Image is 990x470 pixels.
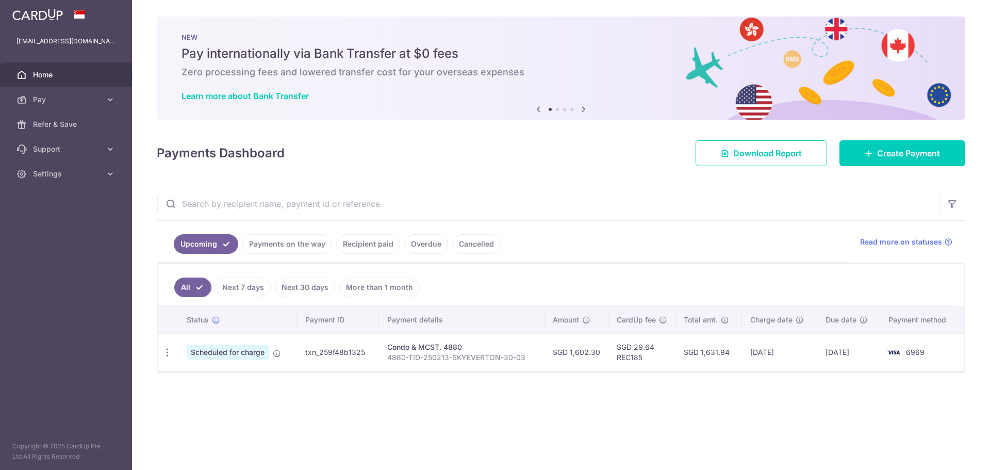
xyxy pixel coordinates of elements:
a: All [174,278,211,297]
span: Pay [33,94,101,105]
td: [DATE] [742,333,817,371]
span: Due date [826,315,856,325]
span: Home [33,70,101,80]
a: Next 30 days [275,278,335,297]
span: Amount [553,315,579,325]
p: NEW [181,33,940,41]
td: SGD 1,631.94 [675,333,742,371]
td: SGD 29.64 REC185 [608,333,675,371]
input: Search by recipient name, payment id or reference [157,187,940,220]
a: Cancelled [452,234,501,254]
a: Learn more about Bank Transfer [181,91,309,101]
a: Payments on the way [242,234,332,254]
h5: Pay internationally via Bank Transfer at $0 fees [181,45,940,62]
p: [EMAIL_ADDRESS][DOMAIN_NAME] [16,36,115,46]
div: Condo & MCST. 4880 [387,342,536,352]
span: Download Report [733,147,802,159]
td: txn_259f48b1325 [297,333,378,371]
h6: Zero processing fees and lowered transfer cost for your overseas expenses [181,66,940,78]
span: Create Payment [877,147,940,159]
p: 4880-TID-250213-SKYEVERTON-30-03 [387,352,536,363]
span: Read more on statuses [860,237,942,247]
span: Charge date [750,315,793,325]
span: Refer & Save [33,119,101,129]
img: Bank transfer banner [157,17,965,120]
h4: Payments Dashboard [157,144,285,163]
span: CardUp fee [617,315,656,325]
a: Next 7 days [216,278,271,297]
span: Status [187,315,209,325]
img: Bank Card [883,346,904,359]
img: CardUp [12,8,63,21]
a: Recipient paid [336,234,400,254]
td: SGD 1,602.30 [544,333,608,371]
th: Payment ID [297,306,378,333]
th: Payment method [880,306,964,333]
span: Scheduled for charge [187,345,269,360]
a: Upcoming [174,234,238,254]
span: Settings [33,169,101,179]
a: More than 1 month [339,278,420,297]
a: Create Payment [839,140,965,166]
a: Overdue [404,234,448,254]
a: Read more on statuses [860,237,952,247]
td: [DATE] [817,333,880,371]
span: Total amt. [684,315,718,325]
span: Support [33,144,101,154]
th: Payment details [379,306,544,333]
a: Download Report [696,140,827,166]
span: 6969 [906,348,925,356]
